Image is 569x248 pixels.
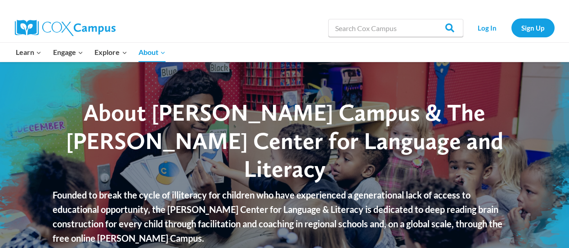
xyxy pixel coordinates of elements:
[468,18,555,37] nav: Secondary Navigation
[328,19,463,37] input: Search Cox Campus
[15,20,116,36] img: Cox Campus
[511,18,555,37] a: Sign Up
[53,188,516,245] p: Founded to break the cycle of illiteracy for children who have experienced a generational lack of...
[53,46,83,58] span: Engage
[10,43,171,62] nav: Primary Navigation
[66,98,503,183] span: About [PERSON_NAME] Campus & The [PERSON_NAME] Center for Language and Literacy
[94,46,127,58] span: Explore
[16,46,41,58] span: Learn
[468,18,507,37] a: Log In
[139,46,166,58] span: About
